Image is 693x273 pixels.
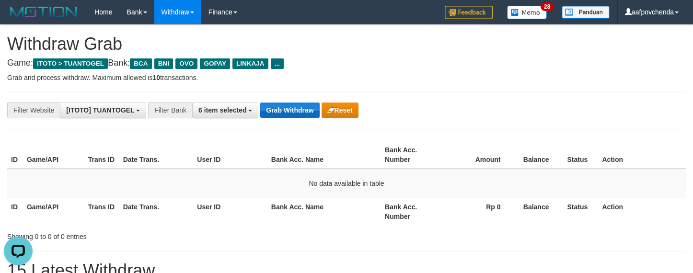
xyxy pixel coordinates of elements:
div: Filter Website [7,102,60,118]
div: Filter Bank [148,102,192,118]
span: BCA [130,58,151,69]
span: OVO [175,58,197,69]
p: Grab and process withdraw. Maximum allowed is transactions. [7,73,686,82]
th: Action [598,198,686,225]
th: Balance [515,141,564,169]
h4: Game: Bank: [7,58,686,68]
span: GOPAY [200,58,230,69]
button: 6 item selected [192,102,258,118]
th: Bank Acc. Number [381,141,442,169]
span: LINKAJA [232,58,268,69]
button: [ITOTO] TUANTOGEL [60,102,146,118]
th: Bank Acc. Number [381,198,442,225]
div: Showing 0 to 0 of 0 entries [7,228,282,241]
th: Game/API [23,141,84,169]
img: Button%20Memo.svg [507,6,547,19]
span: ITOTO > TUANTOGEL [33,58,108,69]
th: User ID [193,141,267,169]
button: Grab Withdraw [260,102,319,118]
th: Date Trans. [119,141,194,169]
th: Balance [515,198,564,225]
th: Trans ID [84,198,119,225]
img: MOTION_logo.png [7,5,80,19]
span: [ITOTO] TUANTOGEL [66,106,134,114]
th: Date Trans. [119,198,194,225]
span: ... [271,58,284,69]
th: Bank Acc. Name [267,141,381,169]
h1: Withdraw Grab [7,34,686,54]
img: Feedback.jpg [445,6,493,19]
th: Bank Acc. Name [267,198,381,225]
th: Amount [442,141,515,169]
td: No data available in table [7,169,686,198]
th: Action [598,141,686,169]
th: Rp 0 [442,198,515,225]
button: Open LiveChat chat widget [4,4,33,33]
th: Status [564,141,599,169]
th: Game/API [23,198,84,225]
span: BNI [154,58,173,69]
button: Reset [322,102,358,118]
img: panduan.png [562,6,610,19]
strong: 10 [152,74,160,81]
th: Trans ID [84,141,119,169]
span: 6 item selected [198,106,246,114]
th: Status [564,198,599,225]
th: ID [7,141,23,169]
th: ID [7,198,23,225]
th: User ID [193,198,267,225]
span: 28 [541,2,554,11]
